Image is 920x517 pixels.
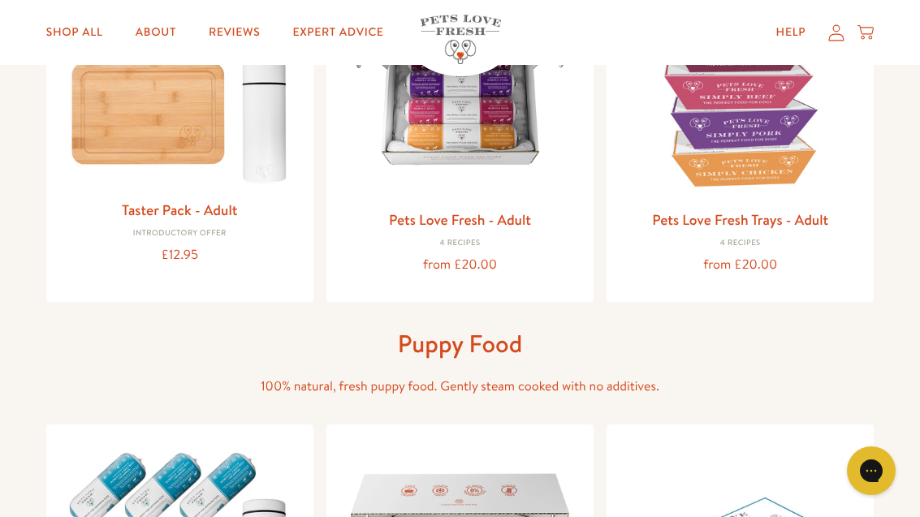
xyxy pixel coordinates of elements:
[33,16,116,49] a: Shop All
[59,244,300,266] div: £12.95
[839,441,904,501] iframe: Gorgias live chat messenger
[420,15,501,64] img: Pets Love Fresh
[59,229,300,239] div: Introductory Offer
[196,16,273,49] a: Reviews
[652,209,828,230] a: Pets Love Fresh Trays - Adult
[122,200,237,220] a: Taster Pack - Adult
[279,16,396,49] a: Expert Advice
[620,254,861,276] div: from £20.00
[339,254,581,276] div: from £20.00
[339,239,581,248] div: 4 Recipes
[201,328,720,360] h1: Puppy Food
[389,209,531,230] a: Pets Love Fresh - Adult
[261,377,659,395] span: 100% natural, fresh puppy food. Gently steam cooked with no additives.
[123,16,189,49] a: About
[620,239,861,248] div: 4 Recipes
[763,16,819,49] a: Help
